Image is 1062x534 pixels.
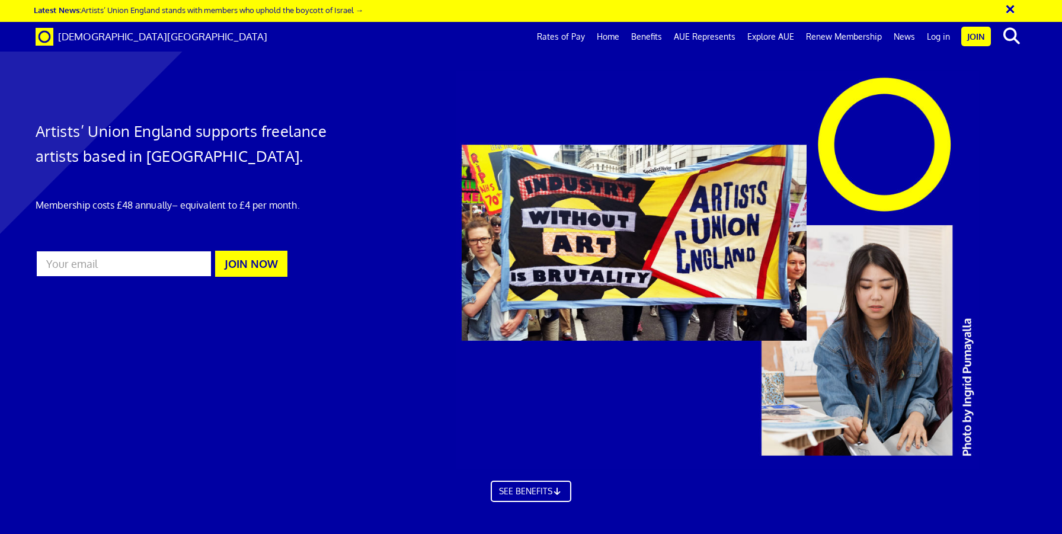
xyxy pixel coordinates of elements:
[36,250,213,277] input: Your email
[888,22,921,52] a: News
[27,22,276,52] a: Brand [DEMOGRAPHIC_DATA][GEOGRAPHIC_DATA]
[36,119,354,168] h1: Artists’ Union England supports freelance artists based in [GEOGRAPHIC_DATA].
[921,22,956,52] a: Log in
[36,198,354,212] p: Membership costs £48 annually – equivalent to £4 per month.
[961,27,991,46] a: Join
[668,22,741,52] a: AUE Represents
[491,481,571,502] a: SEE BENEFITS
[34,5,363,15] a: Latest News:Artists’ Union England stands with members who uphold the boycott of Israel →
[625,22,668,52] a: Benefits
[591,22,625,52] a: Home
[800,22,888,52] a: Renew Membership
[741,22,800,52] a: Explore AUE
[58,30,267,43] span: [DEMOGRAPHIC_DATA][GEOGRAPHIC_DATA]
[993,24,1029,49] button: search
[531,22,591,52] a: Rates of Pay
[34,5,81,15] strong: Latest News:
[215,251,287,277] button: JOIN NOW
